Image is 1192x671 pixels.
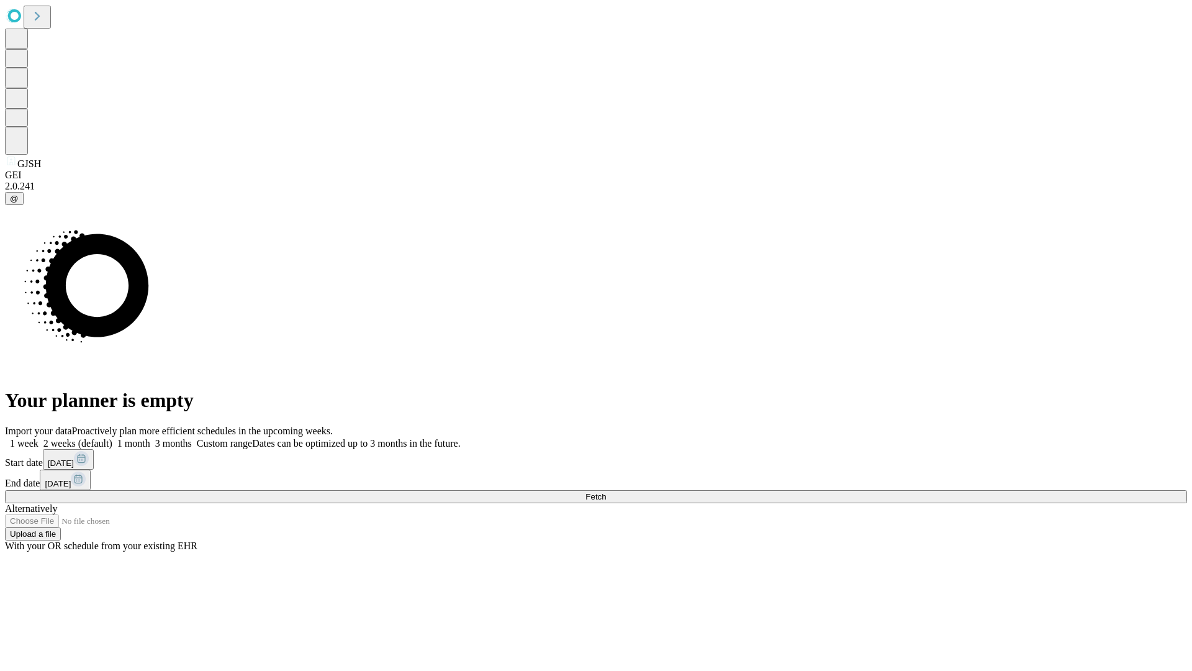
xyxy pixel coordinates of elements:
span: With your OR schedule from your existing EHR [5,541,197,551]
button: @ [5,192,24,205]
span: 2 weeks (default) [43,438,112,449]
button: Upload a file [5,527,61,541]
div: GEI [5,170,1187,181]
span: Import your data [5,426,72,436]
div: End date [5,470,1187,490]
div: 2.0.241 [5,181,1187,192]
h1: Your planner is empty [5,389,1187,412]
span: 3 months [155,438,192,449]
span: Dates can be optimized up to 3 months in the future. [252,438,460,449]
span: 1 week [10,438,38,449]
span: GJSH [17,158,41,169]
span: [DATE] [48,459,74,468]
span: [DATE] [45,479,71,488]
span: Custom range [197,438,252,449]
div: Start date [5,449,1187,470]
button: [DATE] [43,449,94,470]
button: [DATE] [40,470,91,490]
span: Alternatively [5,503,57,514]
span: @ [10,194,19,203]
button: Fetch [5,490,1187,503]
span: Fetch [585,492,606,501]
span: 1 month [117,438,150,449]
span: Proactively plan more efficient schedules in the upcoming weeks. [72,426,333,436]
